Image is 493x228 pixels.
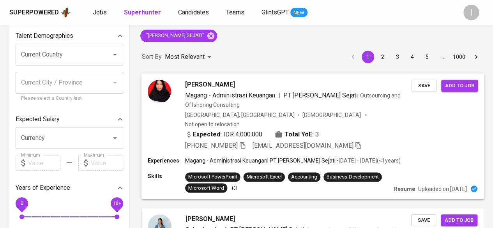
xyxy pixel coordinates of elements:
div: Microsoft PowerPoint [188,173,237,181]
p: Uploaded on [DATE] [418,185,467,193]
a: Candidates [178,8,210,18]
span: Magang - Administrasi Keuangan [185,91,275,99]
span: [PHONE_NUMBER] [185,142,237,149]
p: Sort By [142,52,162,62]
span: [PERSON_NAME] [185,80,235,89]
span: | [278,90,280,100]
button: Save [412,80,436,92]
div: Talent Demographics [16,28,123,44]
button: Go to page 5 [421,51,433,63]
span: 3 [315,129,319,139]
input: Value [91,155,123,171]
button: Go to next page [470,51,482,63]
div: "[PERSON_NAME] SEJATI" [140,30,217,42]
div: IDR 4.000.000 [185,129,262,139]
button: Go to page 1000 [451,51,468,63]
b: Total YoE: [284,129,314,139]
p: Talent Demographics [16,31,73,41]
p: Expected Salary [16,115,60,124]
p: +3 [230,184,237,192]
div: Years of Experience [16,180,123,196]
div: [GEOGRAPHIC_DATA], [GEOGRAPHIC_DATA] [185,111,295,118]
p: Resume [394,185,415,193]
span: Jobs [93,9,107,16]
span: [PERSON_NAME] [186,214,235,224]
span: Candidates [178,9,209,16]
a: Superpoweredapp logo [9,7,71,18]
p: Most Relevant [165,52,205,62]
span: Save [415,216,432,225]
span: [DEMOGRAPHIC_DATA] [302,111,362,118]
span: NEW [290,9,307,17]
button: page 1 [362,51,374,63]
span: Add to job [445,81,474,90]
div: Microsoft Excel [246,173,281,181]
span: GlintsGPT [262,9,289,16]
button: Open [110,133,120,143]
div: Accounting [291,173,317,181]
button: Save [411,214,436,226]
div: Microsoft Word [188,184,224,192]
span: PT [PERSON_NAME] Sejati [283,91,358,99]
div: Superpowered [9,8,59,17]
a: GlintsGPT NEW [262,8,307,18]
span: 10+ [113,201,121,206]
span: [EMAIL_ADDRESS][DOMAIN_NAME] [253,142,353,149]
span: 0 [20,201,23,206]
span: Save [415,81,433,90]
div: Business Development [327,173,378,181]
div: … [436,53,448,61]
b: Expected: [193,129,222,139]
p: Please select a Country first [21,95,118,103]
button: Add to job [441,80,478,92]
button: Open [110,49,120,60]
div: Most Relevant [165,50,214,64]
span: Outsourcing and Offshoring Consulting [185,92,401,108]
button: Add to job [441,214,477,226]
p: Not open to relocation [185,120,239,128]
a: Jobs [93,8,108,18]
p: Experiences [148,157,185,164]
img: 826fb030176ba5311e584a357689756e.jpg [148,80,171,103]
input: Value [28,155,60,171]
span: Teams [226,9,244,16]
p: Magang - Administrasi Keuangan | PT [PERSON_NAME] Sejati [185,157,336,164]
img: app logo [60,7,71,18]
a: Superhunter [124,8,163,18]
div: I [463,5,479,20]
button: Go to page 4 [406,51,419,63]
span: "[PERSON_NAME] SEJATI" [140,32,209,39]
b: Superhunter [124,9,161,16]
p: • [DATE] - [DATE] ( <1 years ) [336,157,400,164]
div: Expected Salary [16,111,123,127]
span: Add to job [445,216,474,225]
button: Go to page 3 [391,51,404,63]
a: [PERSON_NAME]Magang - Administrasi Keuangan|PT [PERSON_NAME] SejatiOutsourcing and Offshoring Con... [142,74,484,199]
button: Go to page 2 [376,51,389,63]
a: Teams [226,8,246,18]
p: Skills [148,172,185,180]
nav: pagination navigation [346,51,484,63]
p: Years of Experience [16,183,70,193]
